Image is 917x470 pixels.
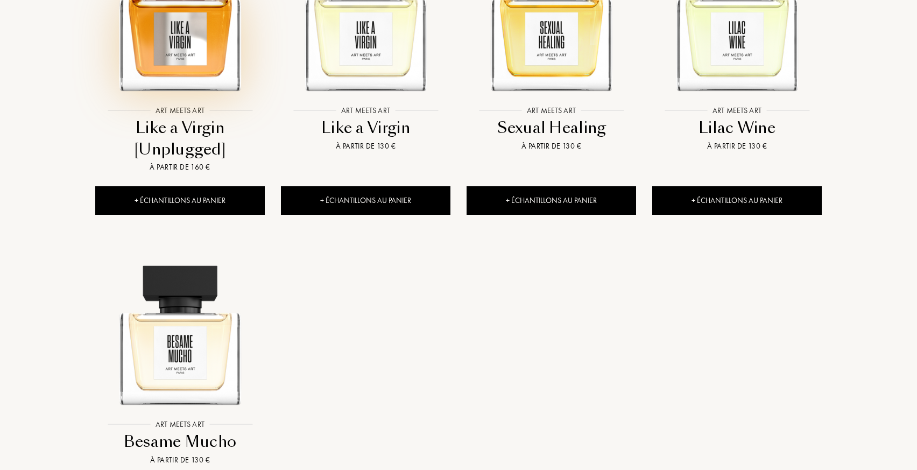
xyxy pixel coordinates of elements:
div: À partir de 160 € [100,162,260,173]
div: + Échantillons au panier [95,186,265,215]
div: À partir de 130 € [100,454,260,466]
div: À partir de 130 € [285,141,446,152]
div: + Échantillons au panier [467,186,636,215]
div: + Échantillons au panier [652,186,822,215]
div: À partir de 130 € [471,141,632,152]
div: À partir de 130 € [657,141,817,152]
img: Besame Mucho Art Meets Art [96,245,264,413]
div: + Échantillons au panier [281,186,450,215]
div: Like a Virgin [Unplugged] [100,117,260,160]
